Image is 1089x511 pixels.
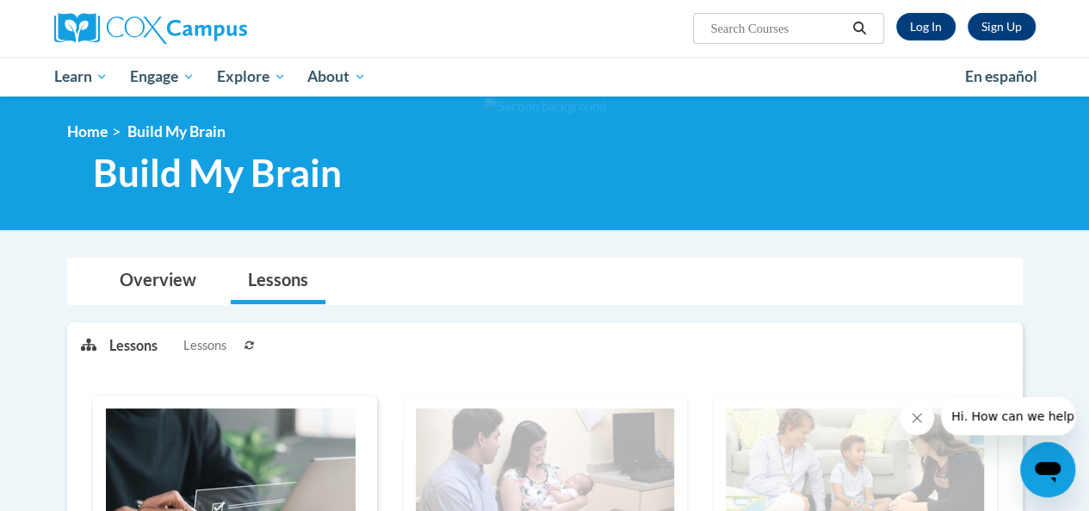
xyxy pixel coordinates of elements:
iframe: Button to launch messaging window [1020,442,1075,497]
a: Learn [43,57,120,97]
iframe: Close message [900,401,934,435]
a: Register [968,13,1036,41]
a: Home [67,122,108,140]
input: Search Courses [708,18,846,39]
button: Search [846,18,872,39]
a: Log In [896,13,956,41]
span: Hi. How can we help? [10,12,139,26]
div: Main menu [41,57,1049,97]
span: Build My Brain [93,150,342,196]
a: Engage [119,57,206,97]
a: En español [954,59,1049,95]
span: Learn [53,66,108,87]
a: Overview [102,259,213,304]
span: Explore [217,66,286,87]
a: Cox Campus [54,13,364,44]
a: Lessons [231,259,325,304]
img: Cox Campus [54,13,247,44]
span: Lessons [183,336,226,355]
span: Engage [130,66,195,87]
a: Explore [206,57,297,97]
p: Lessons [109,336,158,355]
img: Section background [484,97,606,116]
span: En español [965,67,1037,85]
span: Build My Brain [127,122,226,140]
span: About [307,66,366,87]
a: About [296,57,377,97]
iframe: Message from company [941,397,1075,435]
